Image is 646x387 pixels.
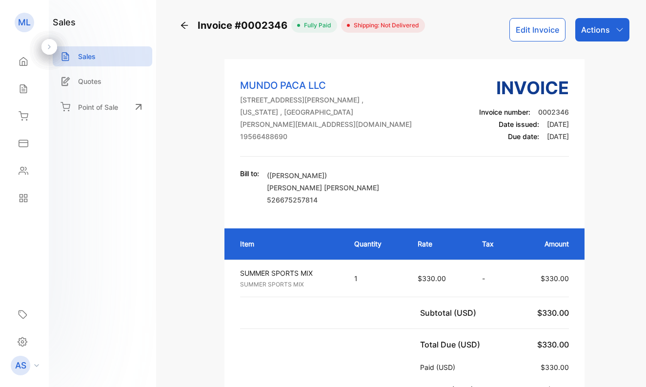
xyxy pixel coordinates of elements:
p: [US_STATE] , [GEOGRAPHIC_DATA] [240,107,412,117]
span: $330.00 [537,308,569,318]
span: $330.00 [541,274,569,283]
h1: sales [53,16,76,29]
p: Item [240,239,335,249]
span: 0002346 [538,108,569,116]
p: Total Due (USD) [420,339,484,350]
p: [PERSON_NAME][EMAIL_ADDRESS][DOMAIN_NAME] [240,119,412,129]
p: Paid (USD) [420,362,459,372]
button: Actions [575,18,629,41]
span: $330.00 [537,340,569,349]
span: Shipping: Not Delivered [350,21,419,30]
span: $330.00 [418,274,446,283]
span: Invoice #0002346 [198,18,291,33]
p: Sales [78,51,96,61]
p: Amount [525,239,569,249]
p: 1 [354,273,398,284]
button: Edit Invoice [509,18,565,41]
a: Sales [53,46,152,66]
p: [PERSON_NAME] [PERSON_NAME] [267,183,379,193]
p: MUNDO PACA LLC [240,78,412,93]
p: ML [18,16,31,29]
p: 19566488690 [240,131,412,142]
h3: Invoice [479,75,569,101]
span: $330.00 [541,363,569,371]
p: SUMMER SPORTS MIX [240,280,337,289]
p: Subtotal (USD) [420,307,480,319]
p: Bill to: [240,168,259,179]
span: fully paid [300,21,331,30]
p: Point of Sale [78,102,118,112]
p: 526675257814 [267,195,379,205]
p: AS [15,359,26,372]
p: Quotes [78,76,101,86]
p: Tax [482,239,505,249]
span: [DATE] [547,120,569,128]
p: Quantity [354,239,398,249]
a: Quotes [53,71,152,91]
a: Point of Sale [53,96,152,118]
p: [STREET_ADDRESS][PERSON_NAME] , [240,95,412,105]
p: - [482,273,505,284]
span: Invoice number: [479,108,530,116]
p: ([PERSON_NAME]) [267,170,379,181]
span: Due date: [508,132,539,141]
p: SUMMER SPORTS MIX [240,268,337,278]
p: Actions [581,24,610,36]
span: Date issued: [499,120,539,128]
p: Rate [418,239,463,249]
span: [DATE] [547,132,569,141]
